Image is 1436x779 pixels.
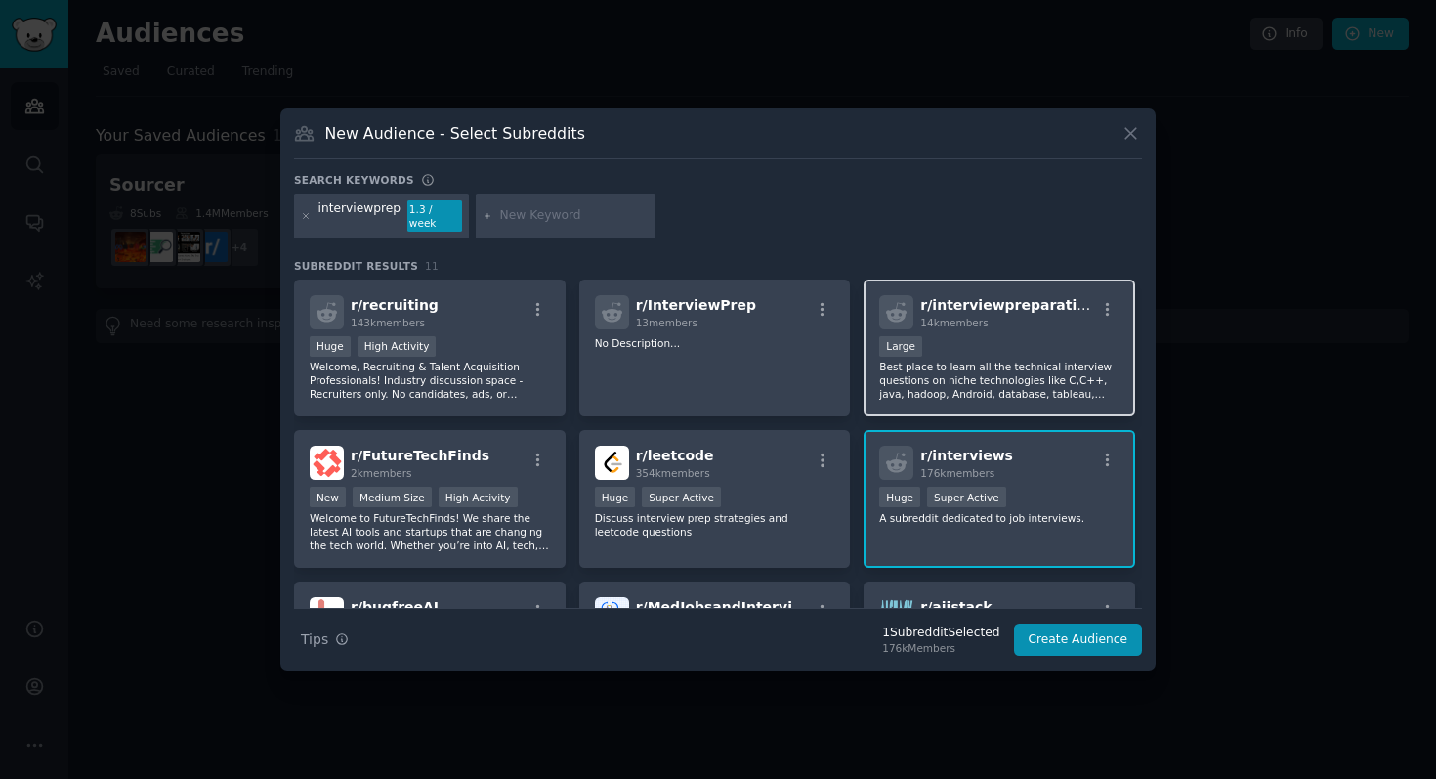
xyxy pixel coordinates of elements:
[636,448,714,463] span: r/ leetcode
[882,625,999,642] div: 1 Subreddit Selected
[636,467,710,479] span: 354k members
[595,336,835,350] p: No Description...
[920,297,1104,313] span: r/ interviewpreparations
[879,336,922,357] div: Large
[879,511,1119,525] p: A subreddit dedicated to job interviews.
[927,487,1006,507] div: Super Active
[310,597,344,631] img: bugfreeAI
[351,448,489,463] span: r/ FutureTechFinds
[636,317,697,328] span: 13 members
[407,200,462,232] div: 1.3 / week
[301,629,328,650] span: Tips
[318,200,401,232] div: interviewprep
[310,336,351,357] div: Huge
[310,511,550,552] p: Welcome to FutureTechFinds! We share the latest AI tools and startups that are changing the tech ...
[294,623,356,657] button: Tips
[920,448,1013,463] span: r/ interviews
[325,123,585,144] h3: New Audience - Select Subreddits
[351,297,439,313] span: r/ recruiting
[595,597,629,631] img: MedJobsandInterviews
[351,599,439,615] span: r/ bugfreeAI
[294,259,418,273] span: Subreddit Results
[879,360,1119,401] p: Best place to learn all the technical interview questions on niche technologies like C,C++, java,...
[636,297,756,313] span: r/ InterviewPrep
[351,467,412,479] span: 2k members
[310,487,346,507] div: New
[425,260,439,272] span: 11
[351,317,425,328] span: 143k members
[920,599,992,615] span: r/ aiistack
[879,597,913,631] img: aiistack
[595,511,835,539] p: Discuss interview prep strategies and leetcode questions
[882,641,999,655] div: 176k Members
[920,467,994,479] span: 176k members
[642,487,721,507] div: Super Active
[595,487,636,507] div: Huge
[310,446,344,480] img: FutureTechFinds
[500,207,649,225] input: New Keyword
[920,317,988,328] span: 14k members
[636,599,823,615] span: r/ MedJobsandInterviews
[595,446,629,480] img: leetcode
[310,360,550,401] p: Welcome, Recruiting & Talent Acquisition Professionals! Industry discussion space - Recruiters on...
[1014,624,1143,657] button: Create Audience
[294,173,414,187] h3: Search keywords
[879,487,920,507] div: Huge
[353,487,432,507] div: Medium Size
[439,487,518,507] div: High Activity
[358,336,437,357] div: High Activity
